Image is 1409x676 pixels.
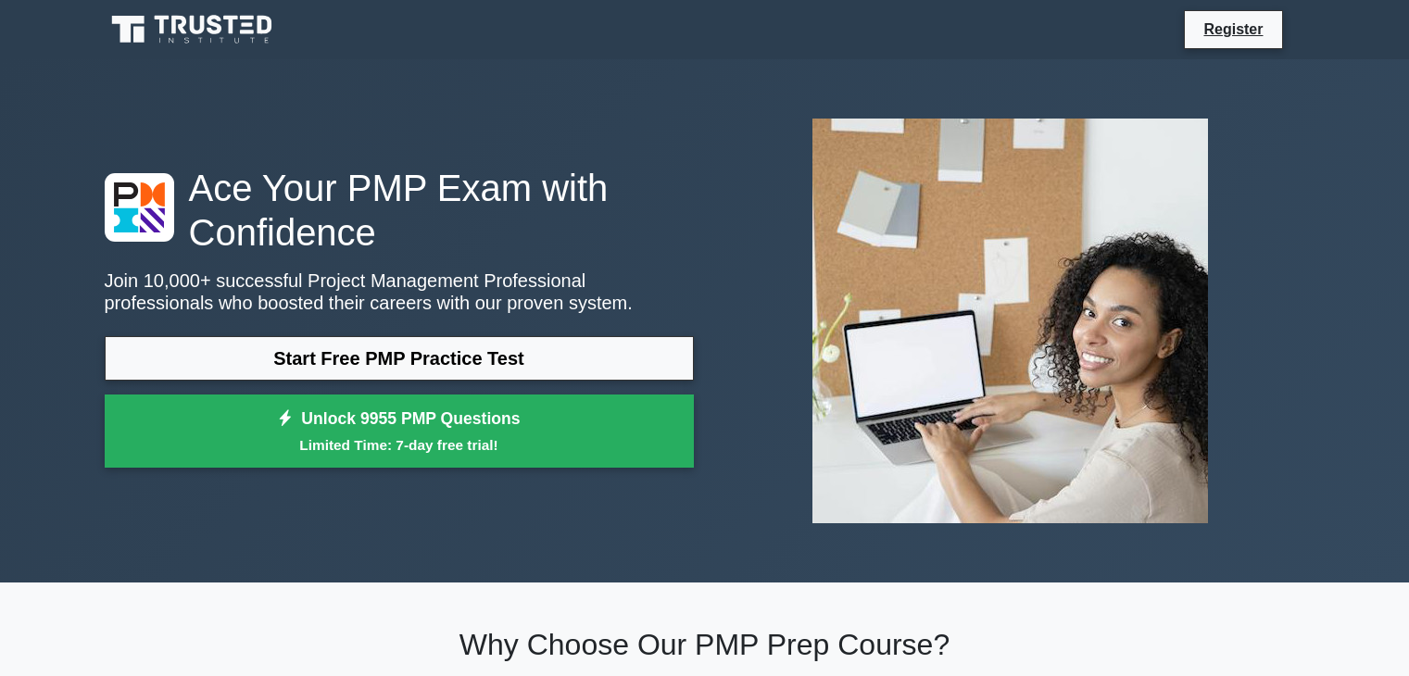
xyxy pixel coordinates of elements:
[105,394,694,469] a: Unlock 9955 PMP QuestionsLimited Time: 7-day free trial!
[128,434,671,456] small: Limited Time: 7-day free trial!
[105,627,1305,662] h2: Why Choose Our PMP Prep Course?
[105,269,694,314] p: Join 10,000+ successful Project Management Professional professionals who boosted their careers w...
[105,336,694,381] a: Start Free PMP Practice Test
[105,166,694,255] h1: Ace Your PMP Exam with Confidence
[1192,18,1274,41] a: Register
